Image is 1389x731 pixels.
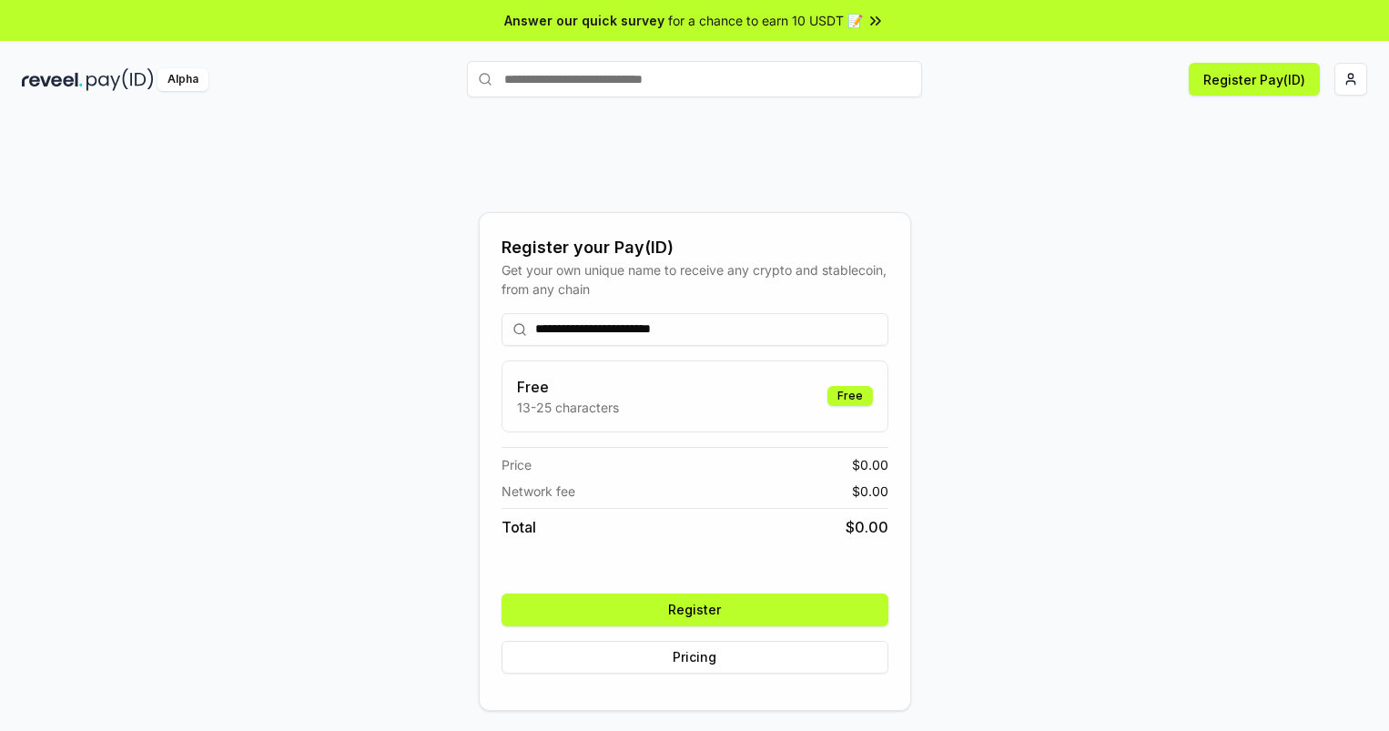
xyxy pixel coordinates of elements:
[502,516,536,538] span: Total
[502,455,532,474] span: Price
[827,386,873,406] div: Free
[846,516,888,538] span: $ 0.00
[517,376,619,398] h3: Free
[502,235,888,260] div: Register your Pay(ID)
[852,482,888,501] span: $ 0.00
[157,68,208,91] div: Alpha
[22,68,83,91] img: reveel_dark
[502,260,888,299] div: Get your own unique name to receive any crypto and stablecoin, from any chain
[502,641,888,674] button: Pricing
[504,11,664,30] span: Answer our quick survey
[86,68,154,91] img: pay_id
[502,594,888,626] button: Register
[668,11,863,30] span: for a chance to earn 10 USDT 📝
[852,455,888,474] span: $ 0.00
[1189,63,1320,96] button: Register Pay(ID)
[517,398,619,417] p: 13-25 characters
[502,482,575,501] span: Network fee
